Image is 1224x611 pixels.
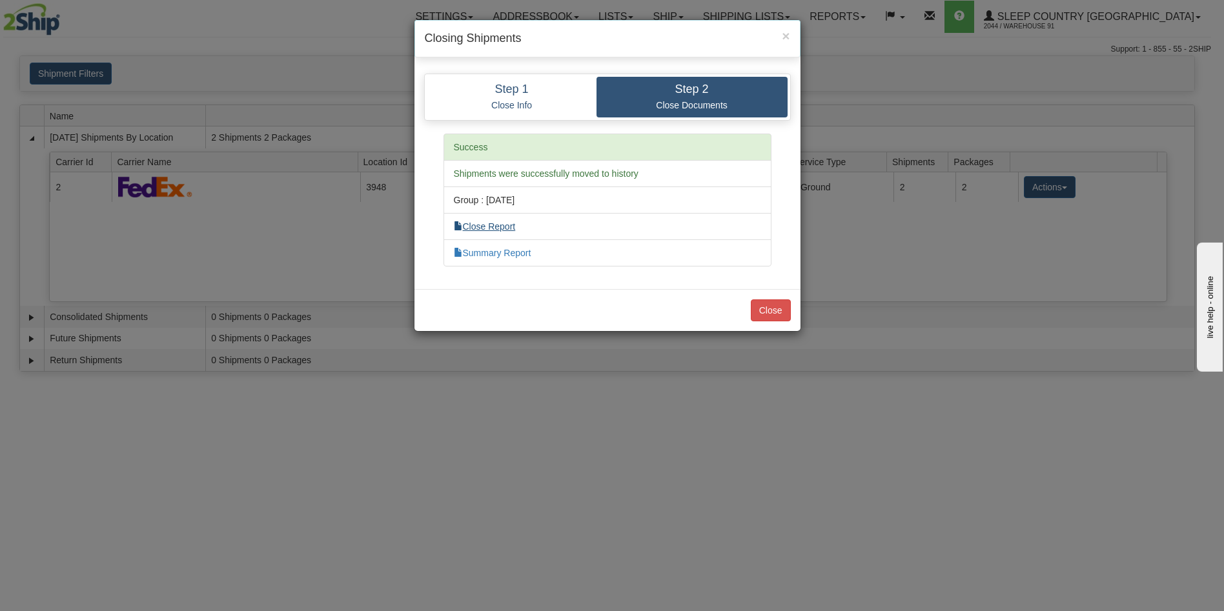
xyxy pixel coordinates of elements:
[10,11,119,21] div: live help - online
[454,221,516,232] a: Close Report
[606,99,778,111] p: Close Documents
[1194,239,1223,371] iframe: chat widget
[782,28,790,43] span: ×
[427,77,597,117] a: Step 1 Close Info
[437,83,587,96] h4: Step 1
[425,30,790,47] h4: Closing Shipments
[444,134,771,161] li: Success
[751,299,791,321] button: Close
[606,83,778,96] h4: Step 2
[437,99,587,111] p: Close Info
[444,160,771,187] li: Shipments were successfully moved to history
[454,248,531,258] a: Summary Report
[444,186,771,214] li: Group : [DATE]
[597,77,788,117] a: Step 2 Close Documents
[782,29,790,43] button: Close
